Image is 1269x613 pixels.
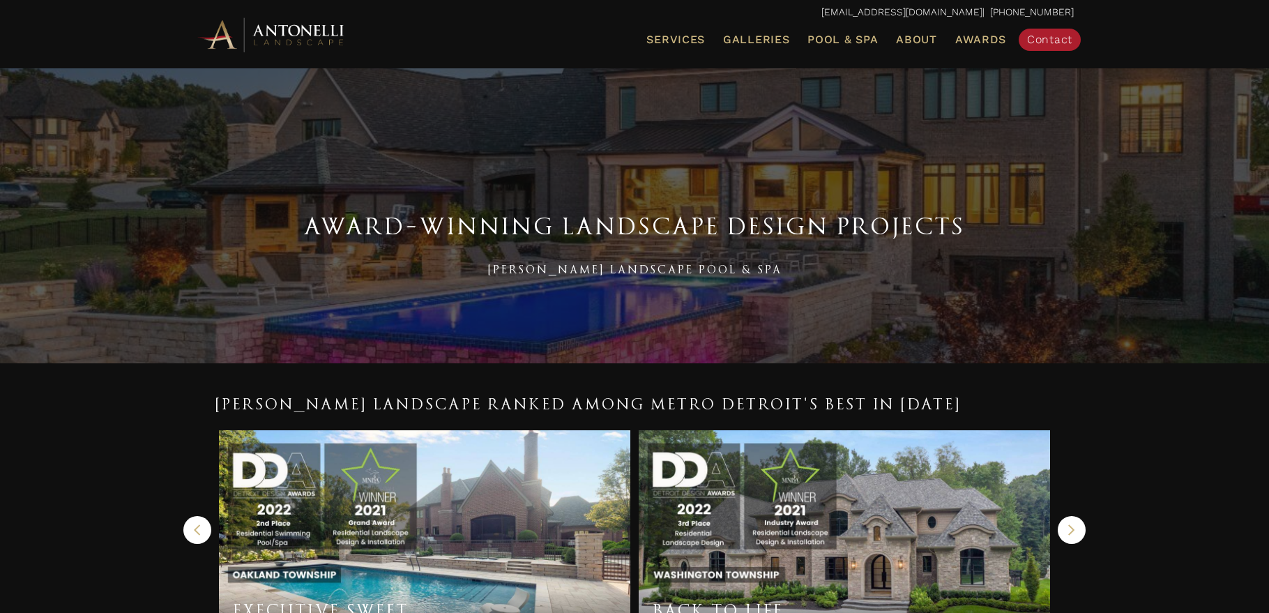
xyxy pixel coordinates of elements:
[487,263,782,276] span: [PERSON_NAME] Landscape Pool & Spa
[195,3,1074,22] p: | [PHONE_NUMBER]
[641,31,711,49] a: Services
[646,34,705,45] span: Services
[195,15,349,54] img: Antonelli Horizontal Logo
[304,212,965,240] span: Award-Winning Landscape Design Projects
[723,33,789,46] span: Galleries
[1019,29,1081,51] a: Contact
[1027,33,1072,46] span: Contact
[955,33,1006,46] span: Awards
[215,395,962,413] span: [PERSON_NAME] Landscape Ranked Among Metro Detroit's Best in [DATE]
[807,33,878,46] span: Pool & Spa
[802,31,883,49] a: Pool & Spa
[890,31,943,49] a: About
[950,31,1012,49] a: Awards
[821,6,982,17] a: [EMAIL_ADDRESS][DOMAIN_NAME]
[896,34,937,45] span: About
[717,31,795,49] a: Galleries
